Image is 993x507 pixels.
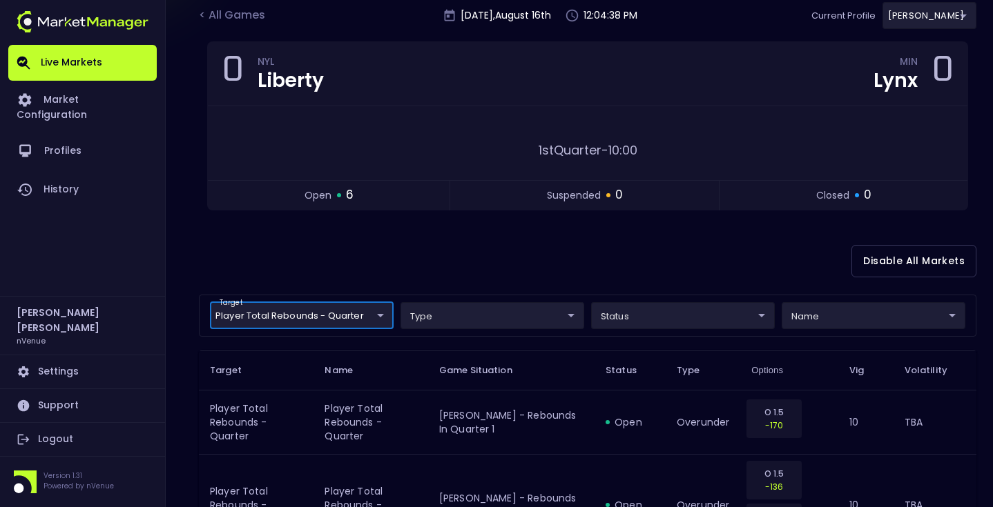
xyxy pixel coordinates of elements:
[816,188,849,203] span: closed
[755,419,793,432] p: -170
[864,186,871,204] span: 0
[17,335,46,346] h3: nVenue
[811,9,876,23] p: Current Profile
[606,415,655,429] div: open
[439,364,530,377] span: Game Situation
[8,389,157,422] a: Support
[849,364,882,377] span: Vig
[17,305,148,335] h2: [PERSON_NAME] [PERSON_NAME]
[8,355,157,388] a: Settings
[677,364,718,377] span: Type
[210,364,260,377] span: Target
[44,470,114,481] p: Version 1.31
[905,364,965,377] span: Volatility
[584,8,637,23] p: 12:04:38 PM
[755,467,793,480] p: O 1.5
[782,302,965,329] div: target
[258,71,324,90] div: Liberty
[210,302,394,329] div: target
[401,302,584,329] div: target
[8,423,157,456] a: Logout
[900,58,918,69] div: MIN
[932,53,954,95] div: 0
[547,188,601,203] span: suspended
[883,2,976,29] div: target
[851,245,976,277] button: Disable All Markets
[755,406,793,419] p: O 1.5
[591,302,775,329] div: target
[428,390,595,454] td: [PERSON_NAME] - Rebounds in Quarter 1
[8,170,157,209] a: History
[17,11,148,32] img: logo
[755,480,793,493] p: -136
[601,141,608,159] span: -
[740,350,838,390] th: Options
[258,58,324,69] div: NYL
[8,470,157,493] div: Version 1.31Powered by nVenue
[305,188,331,203] span: open
[874,71,918,90] div: Lynx
[346,186,354,204] span: 6
[8,132,157,170] a: Profiles
[615,186,623,204] span: 0
[8,81,157,132] a: Market Configuration
[314,390,427,454] td: Player Total Rebounds - Quarter
[666,390,740,454] td: overunder
[220,298,242,308] label: target
[325,364,371,377] span: Name
[44,481,114,491] p: Powered by nVenue
[8,45,157,81] a: Live Markets
[461,8,551,23] p: [DATE] , August 16 th
[199,390,314,454] td: Player Total Rebounds - Quarter
[606,364,655,377] span: Status
[222,53,244,95] div: 0
[894,390,976,454] td: TBA
[199,7,268,25] div: < All Games
[539,141,601,159] span: 1st Quarter
[608,141,637,159] span: 10:00
[838,390,893,454] td: 10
